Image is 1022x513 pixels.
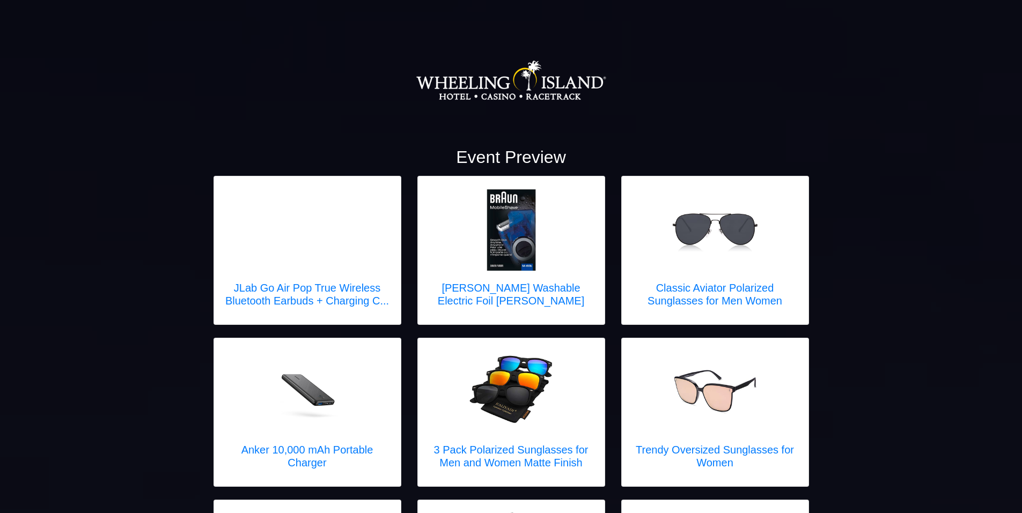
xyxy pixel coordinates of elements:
[264,349,350,435] img: Anker 10,000 mAh Portable Charger
[429,187,594,314] a: Braun Washable Electric Foil Shaver [PERSON_NAME] Washable Electric Foil [PERSON_NAME]
[225,349,390,475] a: Anker 10,000 mAh Portable Charger Anker 10,000 mAh Portable Charger
[225,187,390,314] a: JLab Go Air Pop True Wireless Bluetooth Earbuds + Charging C...
[672,187,758,273] img: Classic Aviator Polarized Sunglasses for Men Women
[633,187,798,314] a: Classic Aviator Polarized Sunglasses for Men Women Classic Aviator Polarized Sunglasses for Men W...
[225,443,390,469] h5: Anker 10,000 mAh Portable Charger
[429,281,594,307] h5: [PERSON_NAME] Washable Electric Foil [PERSON_NAME]
[416,27,607,134] img: Logo
[633,281,798,307] h5: Classic Aviator Polarized Sunglasses for Men Women
[225,281,390,307] h5: JLab Go Air Pop True Wireless Bluetooth Earbuds + Charging C...
[633,349,798,475] a: Trendy Oversized Sunglasses for Women Trendy Oversized Sunglasses for Women
[672,349,758,435] img: Trendy Oversized Sunglasses for Women
[214,147,809,167] h2: Event Preview
[468,187,554,273] img: Braun Washable Electric Foil Shaver
[633,443,798,469] h5: Trendy Oversized Sunglasses for Women
[468,349,554,435] img: 3 Pack Polarized Sunglasses for Men and Women Matte Finish
[429,349,594,475] a: 3 Pack Polarized Sunglasses for Men and Women Matte Finish 3 Pack Polarized Sunglasses for Men an...
[429,443,594,469] h5: 3 Pack Polarized Sunglasses for Men and Women Matte Finish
